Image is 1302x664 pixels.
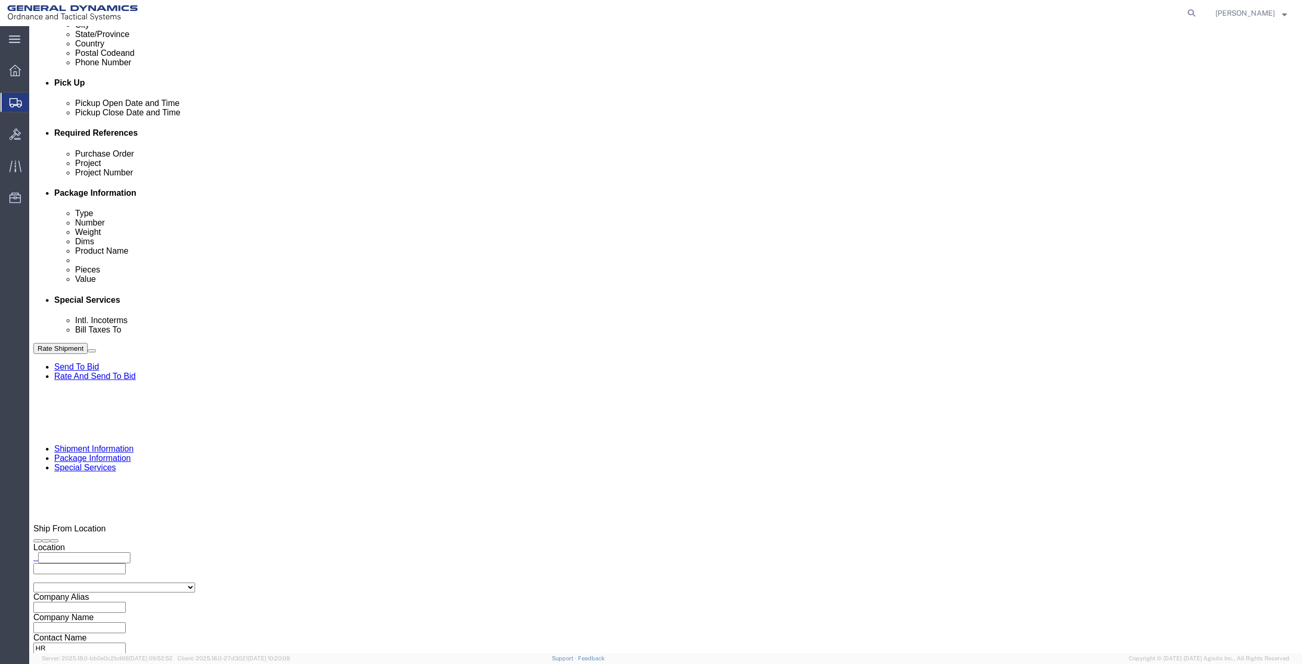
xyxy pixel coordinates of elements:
a: Support [552,655,578,661]
span: Copyright © [DATE]-[DATE] Agistix Inc., All Rights Reserved [1129,654,1289,663]
span: Server: 2025.18.0-bb0e0c2bd68 [42,655,173,661]
iframe: FS Legacy Container [29,26,1302,653]
span: Client: 2025.18.0-27d3021 [177,655,290,661]
span: [DATE] 09:52:52 [129,655,173,661]
a: Feedback [578,655,605,661]
span: [DATE] 10:20:09 [248,655,290,661]
button: [PERSON_NAME] [1215,7,1287,19]
span: Nicholas Bohmer [1215,7,1275,19]
img: logo [7,5,138,21]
